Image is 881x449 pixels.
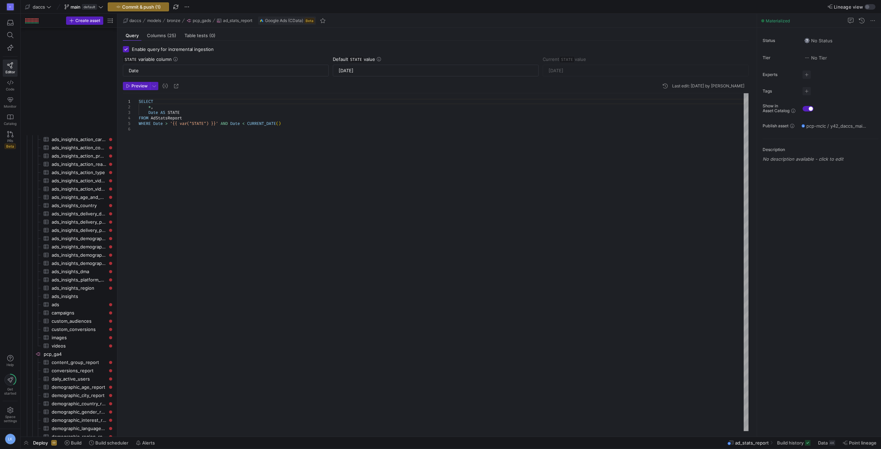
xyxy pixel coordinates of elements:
button: Build [62,437,85,449]
a: ads_insights_delivery_device​​​​​​​​​ [23,210,114,218]
span: Commit & push (1) [122,4,161,10]
a: ads_insights_dma​​​​​​​​​ [23,267,114,276]
a: PRsBeta [3,128,18,152]
button: No tierNo Tier [803,53,829,62]
div: Press SPACE to select this row. [23,267,114,276]
a: custom_audiences​​​​​​​​​ [23,317,114,325]
span: AS [160,110,165,115]
div: Press SPACE to select this row. [23,325,114,333]
span: videos​​​​​​​​​ [52,342,106,350]
span: ad_stats_report [223,18,252,23]
span: daccs [129,18,141,23]
div: Press SPACE to select this row. [23,366,114,375]
span: Status [763,38,797,43]
span: variable column [123,56,172,62]
div: Press SPACE to select this row. [23,234,114,243]
span: ads_insights_demographics_gender​​​​​​​​​ [52,259,106,267]
span: Beta [305,18,315,23]
span: Enable query for incremental ingestion [132,46,214,52]
a: ads_insights_action_video_type​​​​​​​​​ [23,185,114,193]
div: D [7,3,14,10]
span: Build scheduler [95,440,128,446]
span: default [82,4,97,10]
a: demographic_region_report​​​​​​​​​ [23,432,114,441]
div: Last edit: [DATE] by [PERSON_NAME] [672,84,744,88]
button: Alerts [133,437,158,449]
button: Create asset [66,17,103,25]
span: ads_insights_action_type​​​​​​​​​ [52,169,106,177]
span: pcp-mclc / y42_daccs_main / source__pcp_gads__ad_stats_report [806,123,867,129]
button: models [146,17,163,25]
span: > [165,121,168,126]
button: Getstarted [3,371,18,398]
div: Press SPACE to select this row. [23,333,114,342]
div: Press SPACE to select this row. [23,300,114,309]
span: Monitor [4,104,17,108]
span: FROM [139,115,148,121]
span: Tier [763,55,797,60]
div: Press SPACE to select this row. [23,383,114,391]
span: WHERE [139,121,151,126]
span: ads_insights_demographics_country​​​​​​​​​ [52,243,106,251]
a: ads_insights​​​​​​​​​ [23,292,114,300]
span: pcp_gads [193,18,211,23]
a: ads_insights_region​​​​​​​​​ [23,284,114,292]
div: Press SPACE to select this row. [23,226,114,234]
button: pcp_gads [185,17,213,25]
div: Press SPACE to select this row. [23,317,114,325]
span: ads_insights_action_video_sound​​​​​​​​​ [52,177,106,185]
img: No status [804,38,810,43]
span: '{{ var("STATE") }}' [170,121,218,126]
button: ad_stats_report [215,17,254,25]
span: custom_audiences​​​​​​​​​ [52,317,106,325]
p: Description [763,147,878,152]
span: ads_insights_country​​​​​​​​​ [52,202,106,210]
span: demographic_language_report​​​​​​​​​ [52,425,106,432]
span: ads_insights_action_carousel_card​​​​​​​​​ [52,136,106,143]
a: content_group_report​​​​​​​​​ [23,358,114,366]
a: Monitor [3,94,18,111]
span: ads_insights_age_and_gender​​​​​​​​​ [52,193,106,201]
span: (0) [209,33,215,38]
div: Press SPACE to select this row. [23,177,114,185]
span: ( [276,121,278,126]
div: Press SPACE to select this row. [23,284,114,292]
button: Preview [123,82,150,90]
div: Press SPACE to select this row. [23,416,114,424]
div: Press SPACE to select this row. [23,135,114,143]
button: Commit & push (1) [108,2,169,11]
span: Catalog [4,121,17,126]
button: daccs [23,2,53,11]
span: Date [153,121,163,126]
img: No tier [804,55,810,61]
a: demographic_country_report​​​​​​​​​ [23,399,114,408]
div: Press SPACE to select this row. [23,276,114,284]
a: ads_insights_delivery_platform_and_device_platform​​​​​​​​​ [23,218,114,226]
div: Press SPACE to select this row. [23,399,114,408]
a: D [3,1,18,13]
span: Publish asset [763,124,788,128]
span: campaigns​​​​​​​​​ [52,309,106,317]
span: conversions_report​​​​​​​​​ [52,367,106,375]
div: Press SPACE to select this row. [23,292,114,300]
a: ads_insights_action_reaction​​​​​​​​​ [23,160,114,168]
a: demographic_gender_report​​​​​​​​​ [23,408,114,416]
span: ads_insights_demographics_dma_region​​​​​​​​​ [52,251,106,259]
button: Data4K [815,437,838,449]
span: SELECT [139,99,153,104]
span: content_group_report​​​​​​​​​ [52,359,106,366]
span: daccs [33,4,45,10]
span: CURRENT_DATE [247,121,276,126]
a: Catalog [3,111,18,128]
span: STATE [168,110,180,115]
div: Press SPACE to select this row. [23,143,114,152]
div: Press SPACE to select this row. [23,193,114,201]
div: Press SPACE to select this row. [23,168,114,177]
span: Code [6,87,14,91]
a: ads_insights_action_product_id​​​​​​​​​ [23,152,114,160]
span: Materialized [766,18,790,23]
span: ) [278,121,281,126]
span: Current value [543,56,586,62]
button: Point lineage [840,437,880,449]
img: undefined [259,19,264,23]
